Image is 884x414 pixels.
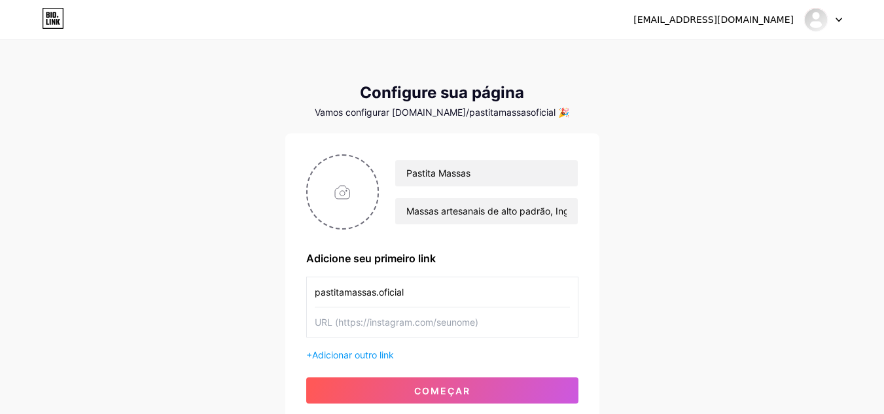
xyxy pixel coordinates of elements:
font: começar [414,385,470,396]
img: pastitamassasoficial [804,7,828,32]
font: Vamos configurar [DOMAIN_NAME]/pastitamassasoficial 🎉 [315,107,569,118]
font: [EMAIL_ADDRESS][DOMAIN_NAME] [633,14,794,25]
font: Configure sua página [360,83,524,102]
button: começar [306,377,578,404]
input: URL (https://instagram.com/seunome) [315,307,570,337]
font: Adicione seu primeiro link [306,252,436,265]
font: Adicionar outro link [312,349,394,360]
input: Nome do link (Meu Instagram) [315,277,570,307]
input: Seu nome [395,160,577,186]
input: biografia [395,198,577,224]
font: + [306,349,312,360]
